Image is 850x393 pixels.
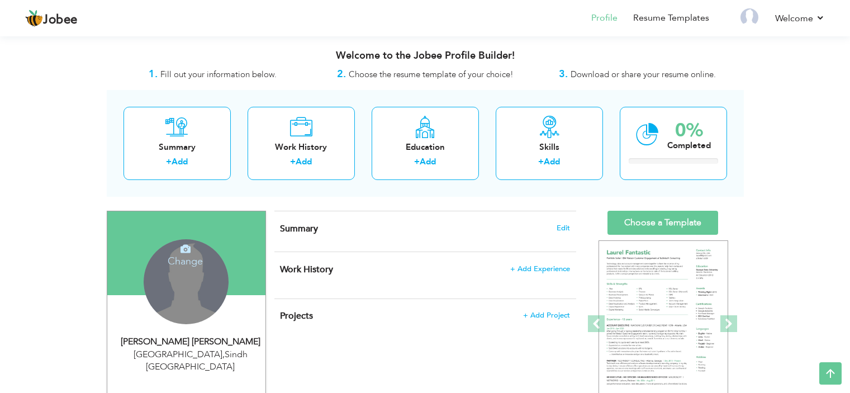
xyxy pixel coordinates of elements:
a: Choose a Template [607,211,718,235]
div: Completed [667,140,711,151]
span: Jobee [43,14,78,26]
div: Work History [257,141,346,153]
a: Add [420,156,436,167]
span: Fill out your information below. [160,69,277,80]
div: [GEOGRAPHIC_DATA] Sindh [GEOGRAPHIC_DATA] [116,348,265,374]
strong: 3. [559,67,568,81]
strong: 1. [149,67,158,81]
a: Add [172,156,188,167]
strong: 2. [337,67,346,81]
span: + Add Experience [510,265,570,273]
img: Profile Img [740,8,758,26]
label: + [538,156,544,168]
a: Jobee [25,10,78,27]
label: + [166,156,172,168]
div: Education [381,141,470,153]
a: Add [296,156,312,167]
div: 0% [667,121,711,140]
h4: Change [145,240,225,267]
label: + [290,156,296,168]
span: Work History [280,263,333,276]
h4: Adding a summary is a quick and easy way to highlight your experience and interests. [280,223,569,234]
a: Add [544,156,560,167]
span: Edit [557,224,570,232]
div: Summary [132,141,222,153]
img: jobee.io [25,10,43,27]
span: + Add Project [523,311,570,319]
span: Projects [280,310,313,322]
span: Download or share your resume online. [571,69,716,80]
h3: Welcome to the Jobee Profile Builder! [107,50,744,61]
a: Resume Templates [633,12,709,25]
div: [PERSON_NAME] [PERSON_NAME] [116,335,265,348]
label: + [414,156,420,168]
span: , [222,348,225,361]
div: Skills [505,141,594,153]
a: Welcome [775,12,825,25]
a: Profile [591,12,618,25]
h4: This helps to highlight the project, tools and skills you have worked on. [280,310,569,321]
span: Choose the resume template of your choice! [349,69,514,80]
span: Summary [280,222,318,235]
h4: This helps to show the companies you have worked for. [280,264,569,275]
